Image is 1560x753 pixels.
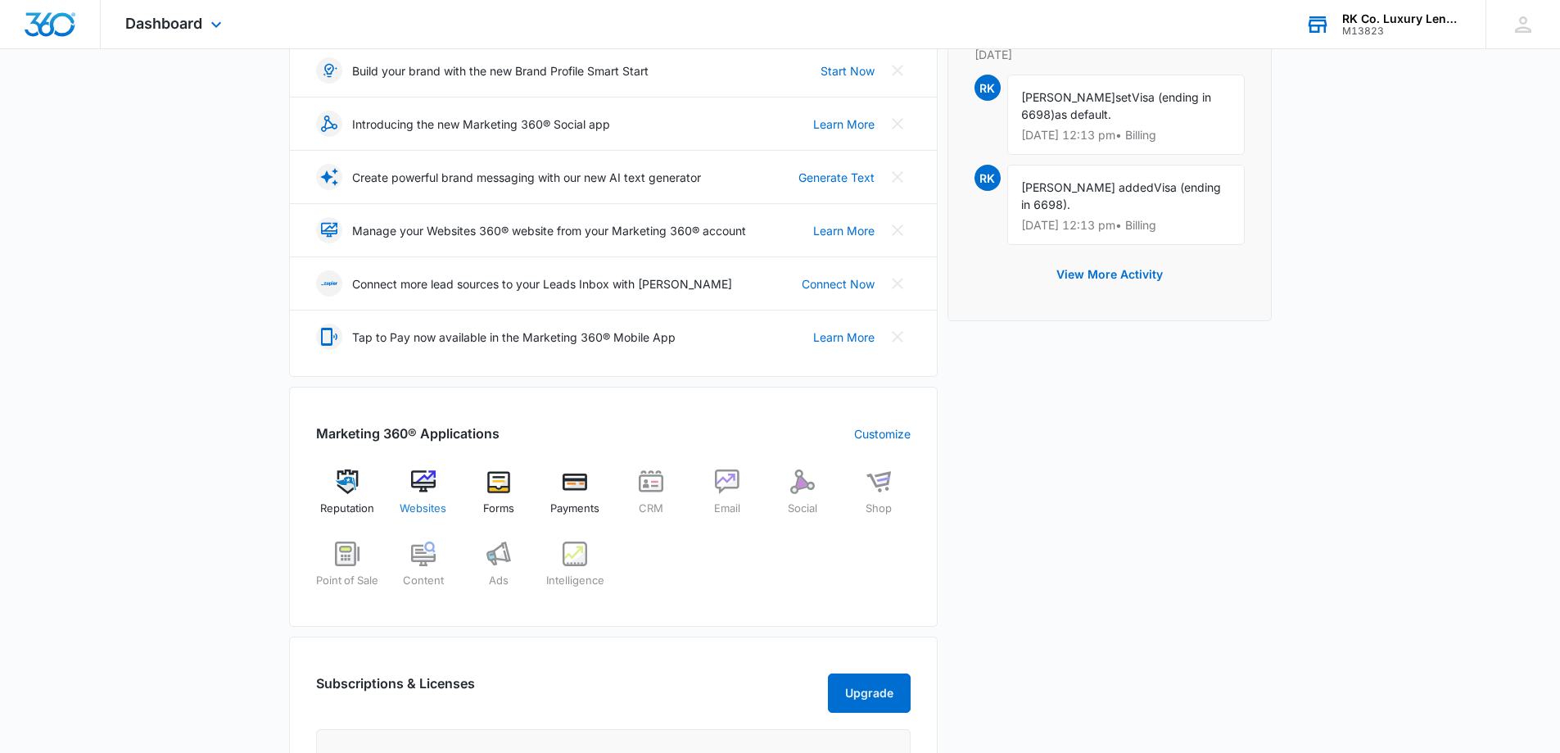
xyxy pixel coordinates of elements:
a: Learn More [813,329,875,346]
a: Customize [854,425,911,442]
p: Introducing the new Marketing 360® Social app [352,116,610,133]
a: Social [771,469,834,528]
a: Generate Text [798,169,875,186]
span: Payments [550,501,599,517]
span: Forms [483,501,514,517]
p: [DATE] [974,46,1245,63]
span: Intelligence [546,573,604,589]
p: Connect more lead sources to your Leads Inbox with [PERSON_NAME] [352,275,732,293]
p: [DATE] 12:13 pm • Billing [1021,129,1231,141]
p: Create powerful brand messaging with our new AI text generator [352,169,701,186]
span: as default. [1055,107,1111,121]
span: [PERSON_NAME] [1021,90,1115,104]
a: CRM [620,469,683,528]
button: Close [884,270,911,297]
a: Shop [848,469,911,528]
span: Social [788,501,817,517]
span: CRM [639,501,663,517]
span: Point of Sale [316,573,378,589]
a: Email [695,469,758,528]
span: Ads [489,573,509,589]
a: Reputation [316,469,379,528]
a: Learn More [813,116,875,133]
a: Intelligence [544,542,607,601]
span: Shop [866,501,892,517]
span: Email [714,501,740,517]
span: RK [974,75,1001,101]
span: Dashboard [125,15,202,32]
a: Websites [391,469,454,528]
h2: Subscriptions & Licenses [316,674,475,706]
p: Manage your Websites 360® website from your Marketing 360® account [352,222,746,239]
a: Start Now [821,62,875,79]
button: View More Activity [1040,255,1179,294]
a: Forms [468,469,531,528]
p: [DATE] 12:13 pm • Billing [1021,220,1231,231]
button: Close [884,324,911,350]
button: Close [884,217,911,243]
span: RK [974,165,1001,191]
span: [PERSON_NAME] added [1021,180,1154,194]
p: Build your brand with the new Brand Profile Smart Start [352,62,649,79]
h2: Marketing 360® Applications [316,424,500,443]
a: Learn More [813,222,875,239]
span: Websites [400,501,446,517]
a: Connect Now [802,275,875,293]
div: account id [1342,25,1462,37]
span: set [1115,90,1132,104]
p: Tap to Pay now available in the Marketing 360® Mobile App [352,329,676,346]
a: Payments [544,469,607,528]
button: Close [884,111,911,137]
button: Close [884,164,911,190]
span: Reputation [320,501,374,517]
a: Ads [468,542,531,601]
button: Upgrade [828,674,911,713]
a: Content [391,542,454,601]
span: Content [403,573,444,589]
a: Point of Sale [316,542,379,601]
div: account name [1342,12,1462,25]
button: Close [884,57,911,84]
